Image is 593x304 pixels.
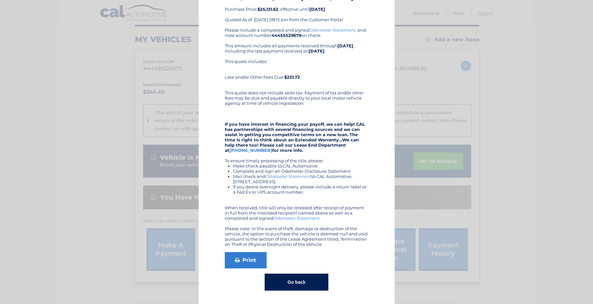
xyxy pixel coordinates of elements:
li: Make check payable to CAL Automotive [233,163,369,168]
li: Mail check and to CAL Automotive, [STREET_ADDRESS] [233,174,369,184]
li: Complete and sign an Odometer Disclosure Statement [233,168,369,174]
b: 44455529679 [272,33,301,38]
div: This quote includes: Late and/or Other Fees Due: [225,59,369,85]
b: $231.72 [284,74,300,80]
b: [DATE] [338,43,353,48]
a: Odometer Statement [265,174,311,179]
button: Go back [265,274,328,291]
strong: If you have interest in financing your payoff, we can help! CAL has partnerships with several fin... [225,121,365,153]
a: Odometer Statement [309,27,355,33]
li: If you desire overnight delivery, please include a return label or a Fed Ex or UPS account number. [233,184,369,195]
a: Odometer Statement [273,216,320,221]
div: Please include a completed and signed , and note account number on check. This amount includes al... [225,27,369,247]
b: $25,131.62 [257,7,278,12]
b: [DATE] [309,48,324,54]
b: [DATE] [309,7,325,12]
a: Print [225,252,267,268]
a: [PHONE_NUMBER] [229,148,272,153]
